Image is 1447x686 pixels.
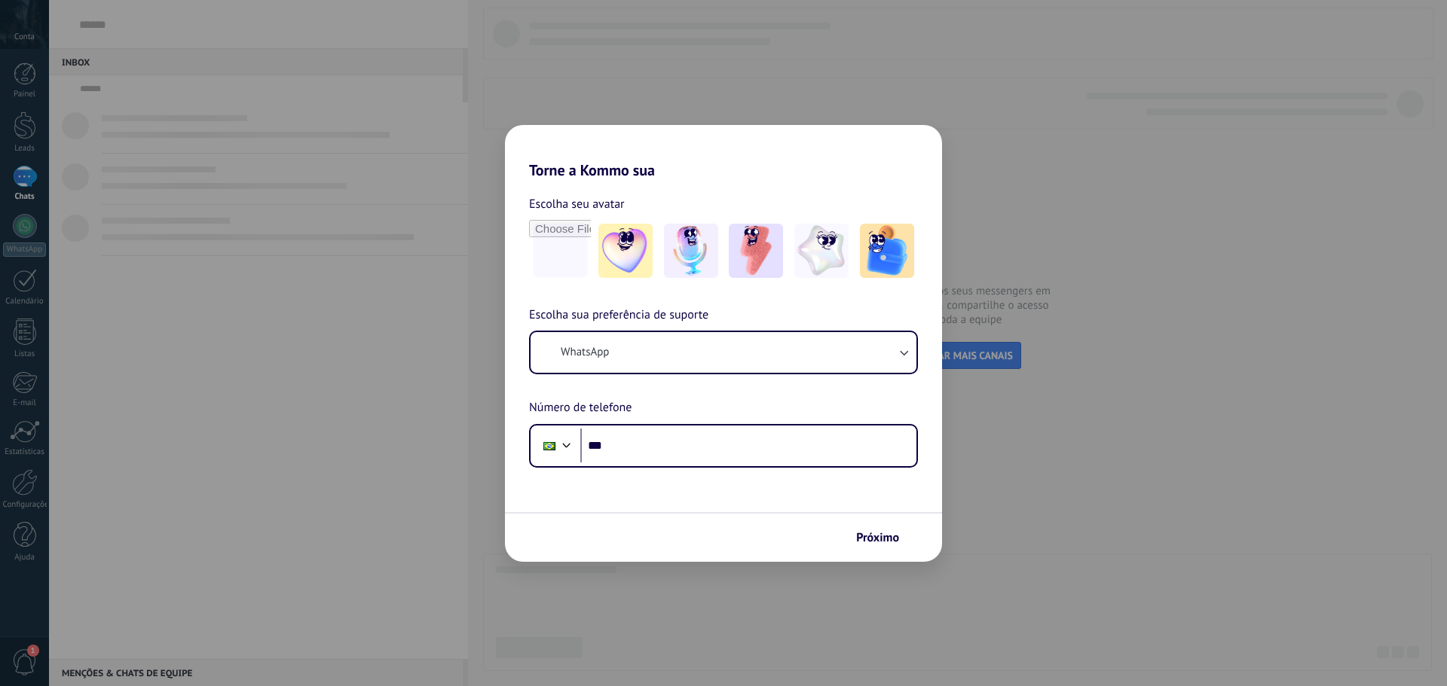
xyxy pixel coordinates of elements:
[529,194,625,214] span: Escolha seu avatar
[598,224,653,278] img: -1.jpeg
[860,224,914,278] img: -5.jpeg
[529,306,708,325] span: Escolha sua preferência de suporte
[729,224,783,278] img: -3.jpeg
[664,224,718,278] img: -2.jpeg
[849,525,919,550] button: Próximo
[561,345,609,360] span: WhatsApp
[794,224,849,278] img: -4.jpeg
[505,125,942,179] h2: Torne a Kommo sua
[529,398,632,418] span: Número de telefone
[856,532,899,543] span: Próximo
[531,332,916,373] button: WhatsApp
[535,430,564,462] div: Brazil: + 55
